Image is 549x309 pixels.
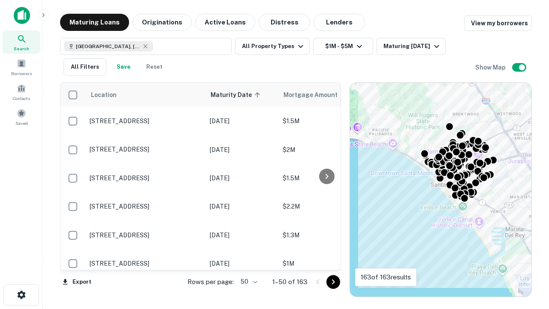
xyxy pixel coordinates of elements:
button: Maturing Loans [60,14,129,31]
span: Contacts [13,95,30,102]
div: 50 [237,276,259,288]
button: Reset [141,58,168,76]
span: Search [14,45,29,52]
a: Borrowers [3,55,40,79]
a: Contacts [3,80,40,103]
p: [DATE] [210,145,274,154]
p: [DATE] [210,230,274,240]
button: Active Loans [195,14,255,31]
span: [GEOGRAPHIC_DATA], [GEOGRAPHIC_DATA], [GEOGRAPHIC_DATA] [76,42,140,50]
p: [DATE] [210,202,274,211]
p: [DATE] [210,259,274,268]
p: 1–50 of 163 [272,277,308,287]
h6: Show Map [475,63,507,72]
p: [STREET_ADDRESS] [90,117,201,125]
button: Maturing [DATE] [377,38,446,55]
a: Saved [3,105,40,128]
p: $1.5M [283,173,368,183]
iframe: Chat Widget [506,240,549,282]
button: Distress [259,14,310,31]
button: Export [60,276,94,288]
p: [DATE] [210,173,274,183]
p: [STREET_ADDRESS] [90,145,201,153]
button: Go to next page [326,275,340,289]
p: $2M [283,145,368,154]
a: View my borrowers [464,15,532,31]
span: Maturity Date [211,90,263,100]
button: [GEOGRAPHIC_DATA], [GEOGRAPHIC_DATA], [GEOGRAPHIC_DATA] [60,38,232,55]
div: 0 0 [350,83,531,297]
button: All Property Types [235,38,310,55]
button: $1M - $5M [313,38,373,55]
a: Search [3,30,40,54]
p: $1.5M [283,116,368,126]
p: 163 of 163 results [361,272,411,282]
p: $1M [283,259,368,268]
div: Maturing [DATE] [383,41,442,51]
p: [STREET_ADDRESS] [90,231,201,239]
p: [DATE] [210,116,274,126]
p: $1.3M [283,230,368,240]
button: Lenders [314,14,365,31]
button: Originations [133,14,192,31]
button: All Filters [63,58,106,76]
button: Save your search to get updates of matches that match your search criteria. [110,58,137,76]
p: [STREET_ADDRESS] [90,174,201,182]
span: Saved [15,120,28,127]
p: Rows per page: [187,277,234,287]
span: Borrowers [11,70,32,77]
p: $2.2M [283,202,368,211]
span: Mortgage Amount [284,90,349,100]
th: Mortgage Amount [278,83,373,107]
img: capitalize-icon.png [14,7,30,24]
span: Location [90,90,117,100]
p: [STREET_ADDRESS] [90,260,201,267]
p: [STREET_ADDRESS] [90,203,201,210]
th: Maturity Date [205,83,278,107]
th: Location [85,83,205,107]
